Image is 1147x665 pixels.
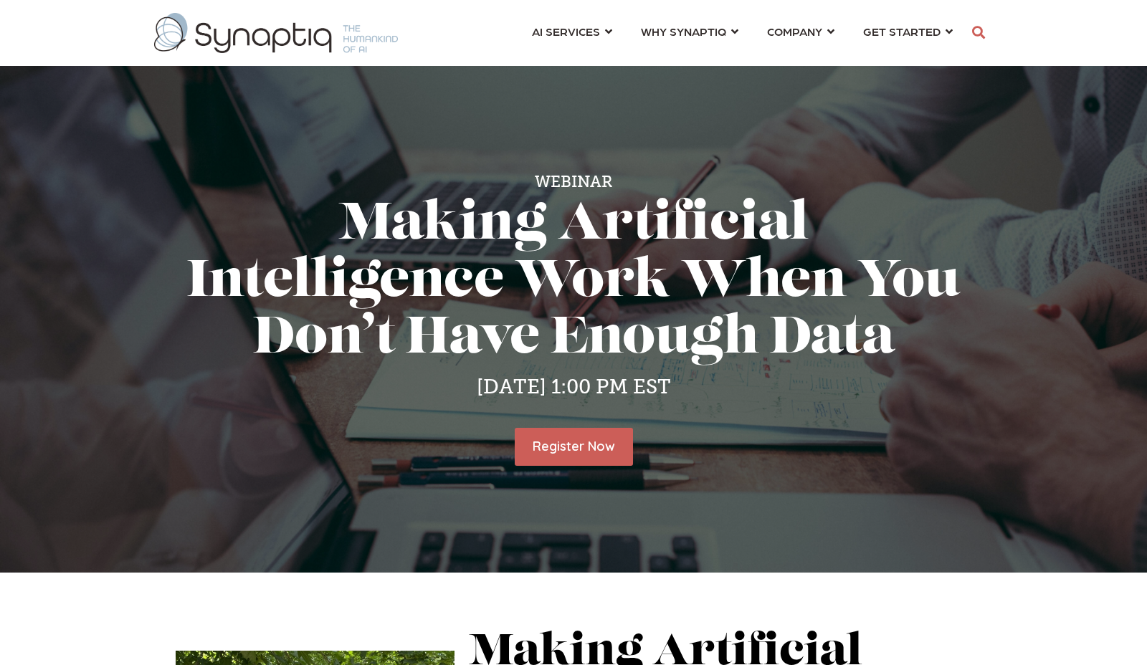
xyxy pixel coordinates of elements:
span: WHY SYNAPTIQ [641,21,726,41]
a: Register Now [515,428,633,466]
a: AI SERVICES [532,18,612,44]
a: GET STARTED [863,18,953,44]
span: AI SERVICES [532,21,600,41]
span: COMPANY [767,21,822,41]
img: synaptiq logo-1 [154,13,398,53]
h4: [DATE] 1:00 PM EST [176,375,971,399]
a: COMPANY [767,18,834,44]
nav: menu [518,7,967,59]
h1: Making Artificial Intelligence Work When You Don’t Have Enough Data [176,198,971,368]
h5: Webinar [176,173,971,191]
span: GET STARTED [863,21,941,41]
a: WHY SYNAPTIQ [641,18,738,44]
